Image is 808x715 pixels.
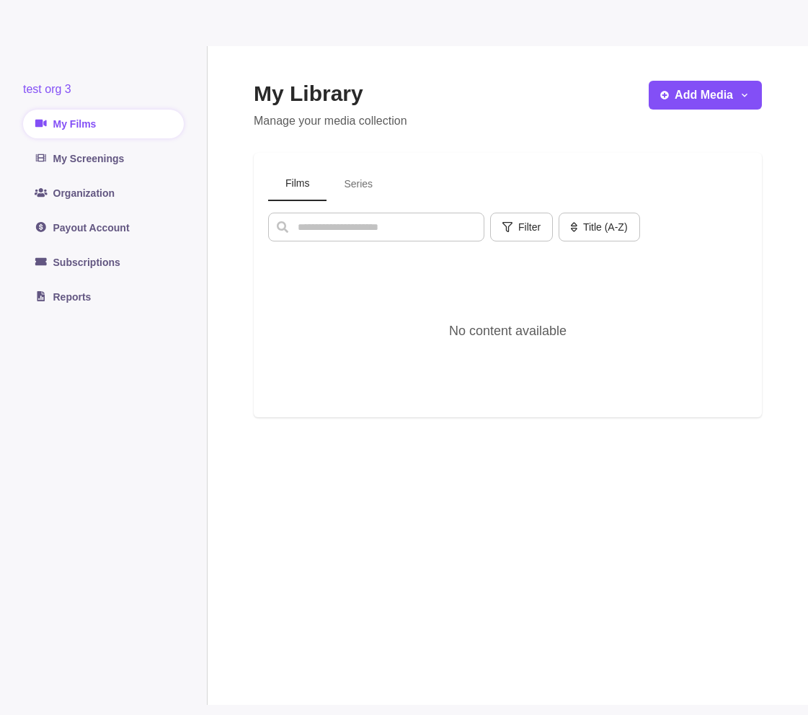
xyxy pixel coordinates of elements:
[23,213,184,242] a: Payout Account
[254,112,407,130] p: Manage your media collection
[559,213,639,241] button: Title (A-Z)
[23,81,184,98] div: test org 3
[649,81,762,110] button: Add Media
[268,167,327,201] button: Films
[490,213,553,241] button: Filter
[327,167,390,201] button: Series
[23,248,184,277] a: Subscriptions
[23,110,184,138] a: My Films
[23,144,184,173] a: My Screenings
[23,283,184,311] a: Reports
[254,81,407,107] h2: My Library
[23,179,184,208] a: Organization
[449,321,567,341] p: No content available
